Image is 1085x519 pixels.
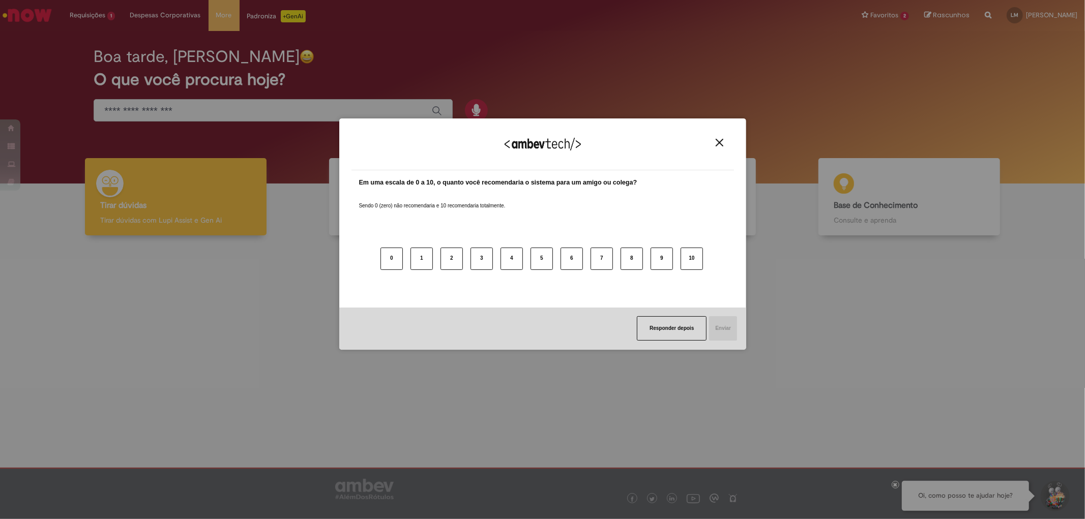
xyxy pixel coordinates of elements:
[591,248,613,270] button: 7
[501,248,523,270] button: 4
[651,248,673,270] button: 9
[359,178,637,188] label: Em uma escala de 0 a 10, o quanto você recomendaria o sistema para um amigo ou colega?
[713,138,726,147] button: Close
[681,248,703,270] button: 10
[637,316,707,341] button: Responder depois
[441,248,463,270] button: 2
[531,248,553,270] button: 5
[471,248,493,270] button: 3
[380,248,403,270] button: 0
[716,139,723,146] img: Close
[561,248,583,270] button: 6
[505,138,581,150] img: Logo Ambevtech
[359,190,506,209] label: Sendo 0 (zero) não recomendaria e 10 recomendaria totalmente.
[621,248,643,270] button: 8
[410,248,433,270] button: 1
